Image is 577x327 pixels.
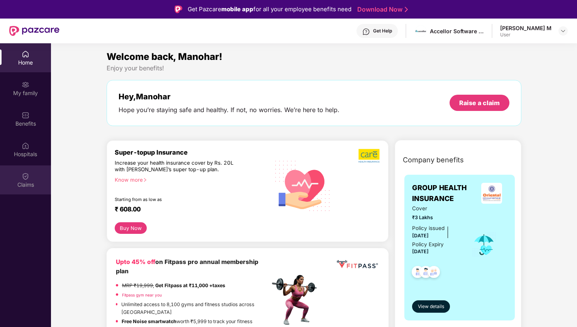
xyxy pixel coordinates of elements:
[412,300,450,313] button: View details
[22,111,29,119] img: svg+xml;base64,PHN2ZyBpZD0iQmVuZWZpdHMiIHhtbG5zPSJodHRwOi8vd3d3LnczLm9yZy8yMDAwL3N2ZyIgd2lkdGg9Ij...
[143,178,147,182] span: right
[115,148,270,156] div: Super-topup Insurance
[22,142,29,150] img: svg+xml;base64,PHN2ZyBpZD0iSG9zcGl0YWxzIiB4bWxucz0iaHR0cDovL3d3dy53My5vcmcvMjAwMC9zdmciIHdpZHRoPS...
[122,293,162,297] a: Fitpass gym near you
[9,26,59,36] img: New Pazcare Logo
[481,183,502,204] img: insurerLogo
[403,155,464,165] span: Company benefits
[119,92,339,101] div: Hey, Manohar
[424,264,443,283] img: svg+xml;base64,PHN2ZyB4bWxucz0iaHR0cDovL3d3dy53My5vcmcvMjAwMC9zdmciIHdpZHRoPSI0OC45NDMiIGhlaWdodD...
[115,205,262,215] div: ₹ 608.00
[416,264,435,283] img: svg+xml;base64,PHN2ZyB4bWxucz0iaHR0cDovL3d3dy53My5vcmcvMjAwMC9zdmciIHdpZHRoPSI0OC45NDMiIGhlaWdodD...
[560,28,566,34] img: svg+xml;base64,PHN2ZyBpZD0iRHJvcGRvd24tMzJ4MzIiIHhtbG5zPSJodHRwOi8vd3d3LnczLm9yZy8yMDAwL3N2ZyIgd2...
[121,301,269,316] p: Unlimited access to 8,100 gyms and fitness studios across [GEOGRAPHIC_DATA]
[412,182,476,204] span: GROUP HEALTH INSURANCE
[270,152,336,219] img: svg+xml;base64,PHN2ZyB4bWxucz0iaHR0cDovL3d3dy53My5vcmcvMjAwMC9zdmciIHhtbG5zOnhsaW5rPSJodHRwOi8vd3...
[115,160,236,173] div: Increase your health insurance cover by Rs. 20L with [PERSON_NAME]’s super top-up plan.
[116,258,258,275] b: on Fitpass pro annual membership plan
[221,5,253,13] strong: mobile app
[408,264,427,283] img: svg+xml;base64,PHN2ZyB4bWxucz0iaHR0cDovL3d3dy53My5vcmcvMjAwMC9zdmciIHdpZHRoPSI0OC45NDMiIGhlaWdodD...
[358,148,380,163] img: b5dec4f62d2307b9de63beb79f102df3.png
[459,99,500,107] div: Raise a claim
[116,258,155,266] b: Upto 45% off
[373,28,392,34] div: Get Help
[107,51,222,62] span: Welcome back, Manohar!
[357,5,406,14] a: Download Now
[500,24,552,32] div: [PERSON_NAME] M
[270,273,324,327] img: fpp.png
[412,233,429,238] span: [DATE]
[107,64,522,72] div: Enjoy your benefits!
[119,106,339,114] div: Hope you’re staying safe and healthy. If not, no worries. We’re here to help.
[122,318,176,324] strong: Free Noise smartwatch
[22,172,29,180] img: svg+xml;base64,PHN2ZyBpZD0iQ2xhaW0iIHhtbG5zPSJodHRwOi8vd3d3LnczLm9yZy8yMDAwL3N2ZyIgd2lkdGg9IjIwIi...
[175,5,182,13] img: Logo
[412,249,429,254] span: [DATE]
[418,303,444,310] span: View details
[412,240,444,249] div: Policy Expiry
[472,232,497,257] img: icon
[412,224,445,232] div: Policy issued
[22,81,29,89] img: svg+xml;base64,PHN2ZyB3aWR0aD0iMjAiIGhlaWdodD0iMjAiIHZpZXdCb3g9IjAgMCAyMCAyMCIgZmlsbD0ibm9uZSIgeG...
[430,27,484,35] div: Accellor Software Pvt Ltd.
[22,50,29,58] img: svg+xml;base64,PHN2ZyBpZD0iSG9tZSIgeG1sbnM9Imh0dHA6Ly93d3cudzMub3JnLzIwMDAvc3ZnIiB3aWR0aD0iMjAiIG...
[335,257,379,271] img: fppp.png
[122,283,154,288] del: MRP ₹19,999,
[115,197,237,202] div: Starting from as low as
[115,177,265,182] div: Know more
[115,222,147,234] button: Buy Now
[500,32,552,38] div: User
[412,204,461,213] span: Cover
[188,5,351,14] div: Get Pazcare for all your employee benefits need
[415,26,426,37] img: images%20(1).jfif
[412,214,461,221] span: ₹3 Lakhs
[362,28,370,36] img: svg+xml;base64,PHN2ZyBpZD0iSGVscC0zMngzMiIgeG1sbnM9Imh0dHA6Ly93d3cudzMub3JnLzIwMDAvc3ZnIiB3aWR0aD...
[405,5,408,14] img: Stroke
[155,283,225,288] strong: Get Fitpass at ₹11,000 +taxes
